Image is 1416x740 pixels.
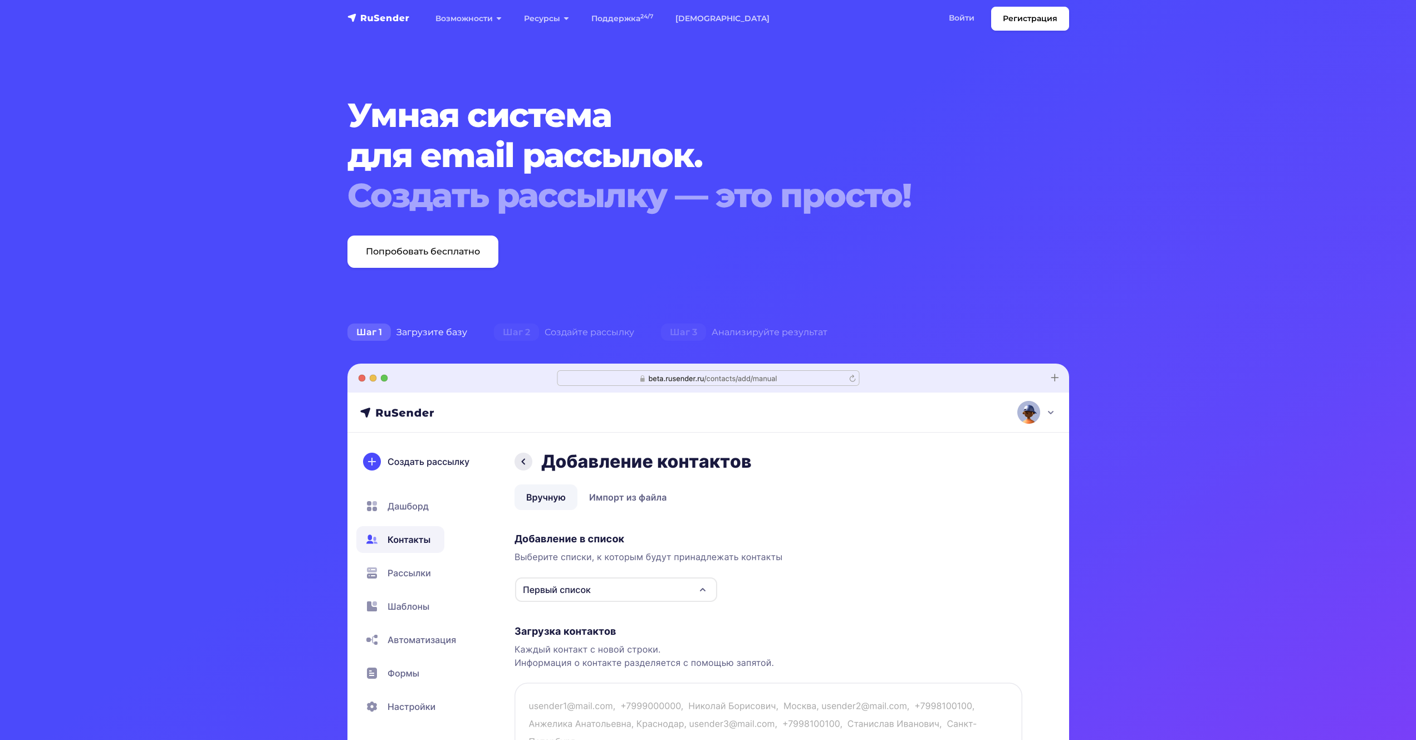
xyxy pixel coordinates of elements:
sup: 24/7 [640,13,653,20]
span: Шаг 2 [494,324,539,341]
div: Загрузите базу [334,321,481,344]
a: Поддержка24/7 [580,7,664,30]
div: Создать рассылку — это просто! [347,175,1008,215]
div: Создайте рассылку [481,321,648,344]
div: Анализируйте результат [648,321,841,344]
a: Попробовать бесплатно [347,236,498,268]
a: Регистрация [991,7,1069,31]
a: [DEMOGRAPHIC_DATA] [664,7,781,30]
img: RuSender [347,12,410,23]
span: Шаг 3 [661,324,706,341]
a: Ресурсы [513,7,580,30]
span: Шаг 1 [347,324,391,341]
a: Возможности [424,7,513,30]
h1: Умная система для email рассылок. [347,95,1008,215]
a: Войти [938,7,986,30]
